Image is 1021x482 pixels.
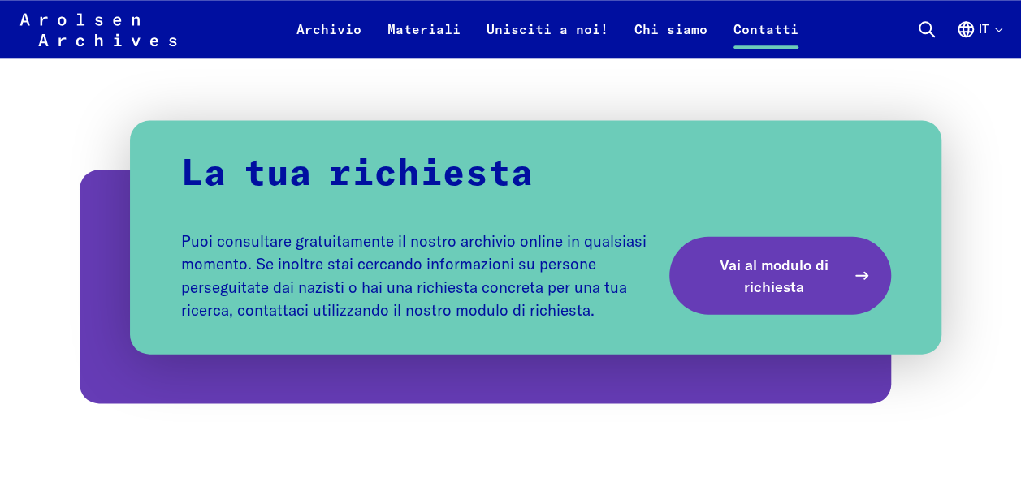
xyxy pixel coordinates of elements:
[669,236,890,314] a: Vai al modulo di richiesta
[474,19,621,58] a: Unisciti a noi!
[702,253,845,297] span: Vai al modulo di richiesta
[283,10,811,49] nav: Primaria
[956,19,1002,58] button: Italiano, selezione lingua
[720,19,811,58] a: Contatti
[374,19,474,58] a: Materiali
[181,156,534,192] strong: La tua richiesta
[181,229,654,321] p: Puoi consultare gratuitamente il nostro archivio online in qualsiasi momento. Se inoltre stai cer...
[621,19,720,58] a: Chi siamo
[283,19,374,58] a: Archivio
